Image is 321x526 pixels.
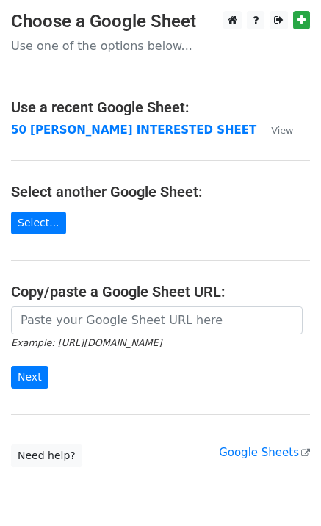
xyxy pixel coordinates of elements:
[11,183,310,201] h4: Select another Google Sheet:
[11,212,66,234] a: Select...
[219,446,310,459] a: Google Sheets
[11,283,310,300] h4: Copy/paste a Google Sheet URL:
[11,306,303,334] input: Paste your Google Sheet URL here
[11,98,310,116] h4: Use a recent Google Sheet:
[256,123,293,137] a: View
[11,38,310,54] p: Use one of the options below...
[11,337,162,348] small: Example: [URL][DOMAIN_NAME]
[11,11,310,32] h3: Choose a Google Sheet
[271,125,293,136] small: View
[11,444,82,467] a: Need help?
[11,123,256,137] a: 50 [PERSON_NAME] INTERESTED SHEET
[11,366,48,389] input: Next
